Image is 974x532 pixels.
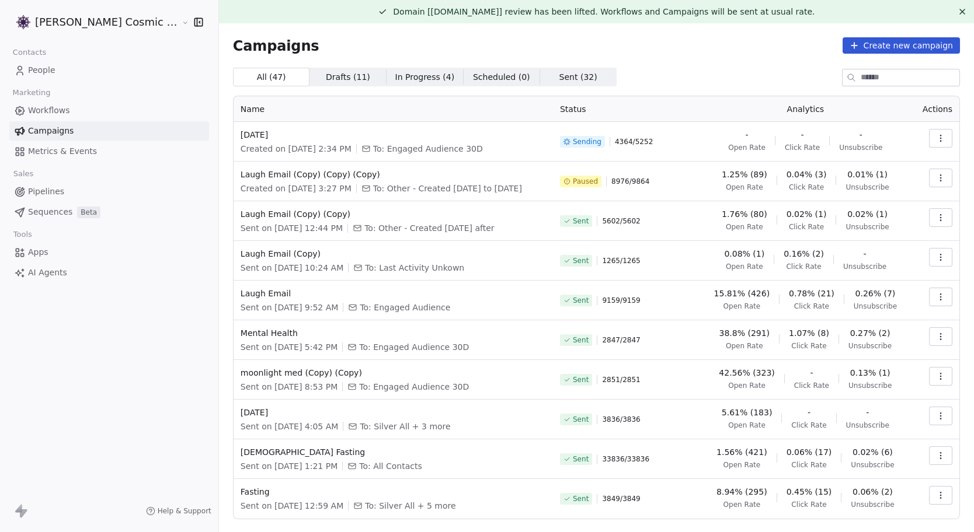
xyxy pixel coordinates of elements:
span: 38.8% (291) [719,327,770,339]
span: Sent [573,335,589,345]
span: 1265 / 1265 [602,256,640,265]
span: Open Rate [726,341,763,351]
span: Sent [573,296,589,305]
span: Mental Health [241,327,546,339]
span: Unsubscribe [843,262,886,271]
span: To: All Contacts [359,460,422,472]
span: 2847 / 2847 [602,335,640,345]
th: Analytics [699,96,912,122]
span: - [860,129,862,141]
span: 8.94% (295) [716,486,767,498]
th: Status [553,96,699,122]
span: Open Rate [728,421,766,430]
span: - [866,407,869,418]
span: To: Engaged Audience 30D [359,381,469,393]
span: Click Rate [791,341,826,351]
span: Unsubscribe [848,341,892,351]
span: Apps [28,246,48,258]
span: 0.06% (2) [853,486,893,498]
span: [DEMOGRAPHIC_DATA] Fasting [241,446,546,458]
a: People [9,61,209,80]
span: 1.76% (80) [722,208,767,220]
span: Sent [573,494,589,503]
span: Unsubscribe [851,460,894,470]
span: Workflows [28,104,70,117]
span: Unsubscribe [854,302,897,311]
img: Logo_Properly_Aligned.png [16,15,30,29]
span: Created on [DATE] 3:27 PM [241,183,352,194]
span: To: Other - Created Jul 23 to Dec 23 [373,183,522,194]
span: - [808,407,810,418]
span: 0.16% (2) [784,248,824,260]
iframe: Intercom live chat [934,492,962,520]
span: - [746,129,749,141]
span: - [810,367,813,379]
span: Unsubscribe [848,381,892,390]
span: To: Engaged Audience 30D [373,143,483,155]
span: People [28,64,55,76]
span: To: Engaged Audience 30D [359,341,469,353]
span: Sent on [DATE] 9:52 AM [241,302,339,313]
span: Unsubscribe [846,222,889,232]
span: Laugh Email (Copy) [241,248,546,260]
span: Open Rate [728,143,766,152]
span: Open Rate [726,183,763,192]
span: Click Rate [791,500,826,509]
span: Open Rate [723,302,761,311]
span: Sending [573,137,601,146]
span: 1.56% (421) [716,446,767,458]
span: 1.07% (8) [789,327,829,339]
a: Workflows [9,101,209,120]
span: 3836 / 3836 [602,415,640,424]
span: 9159 / 9159 [602,296,640,305]
span: Unsubscribe [851,500,894,509]
span: 15.81% (426) [714,288,770,299]
a: SequencesBeta [9,202,209,222]
span: - [864,248,867,260]
span: To: Last Activity Unkown [365,262,464,274]
span: Laugh Email [241,288,546,299]
span: Sent [573,375,589,384]
span: Sent on [DATE] 10:24 AM [241,262,343,274]
span: To: Engaged Audience [360,302,450,313]
span: To: Silver All + 5 more [365,500,455,512]
span: Unsubscribe [846,421,889,430]
span: Tools [8,226,37,243]
span: Sent [573,256,589,265]
span: Marketing [8,84,55,101]
span: 0.08% (1) [724,248,764,260]
span: 0.06% (17) [787,446,832,458]
span: Open Rate [723,460,761,470]
span: To: Other - Created Jan 24 after [364,222,494,234]
span: [DATE] [241,407,546,418]
a: Pipelines [9,182,209,201]
span: Sent [573,454,589,464]
span: To: Silver All + 3 more [360,421,450,432]
span: 0.01% (1) [847,169,888,180]
span: 0.02% (6) [853,446,893,458]
span: Open Rate [726,262,763,271]
span: Domain [[DOMAIN_NAME]] review has been lifted. Workflows and Campaigns will be sent at usual rate. [393,7,815,16]
span: Campaigns [233,37,319,54]
span: 0.02% (1) [787,208,827,220]
span: Unsubscribe [846,183,889,192]
span: Laugh Email (Copy) (Copy) (Copy) [241,169,546,180]
span: Click Rate [791,421,826,430]
span: 3849 / 3849 [602,494,640,503]
span: 4364 / 5252 [615,137,653,146]
span: 0.13% (1) [850,367,890,379]
span: Open Rate [726,222,763,232]
span: Click Rate [794,381,829,390]
a: Campaigns [9,121,209,141]
span: Sent on [DATE] 12:59 AM [241,500,343,512]
span: Sent [573,216,589,226]
span: Paused [573,177,598,186]
span: 0.78% (21) [789,288,834,299]
button: Create new campaign [843,37,960,54]
span: Click Rate [791,460,826,470]
span: Sequences [28,206,72,218]
span: Campaigns [28,125,74,137]
a: Apps [9,243,209,262]
span: Unsubscribe [839,143,882,152]
span: Contacts [8,44,51,61]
